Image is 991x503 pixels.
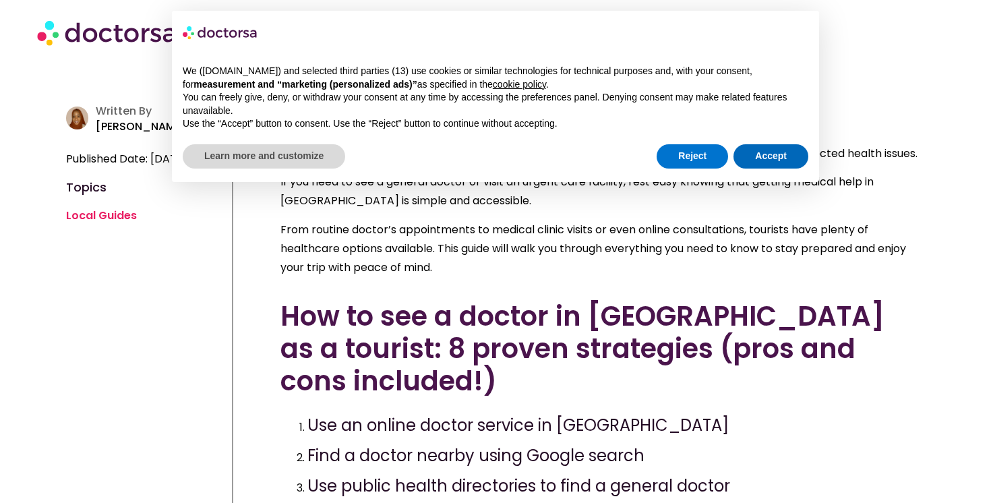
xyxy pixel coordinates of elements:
[66,208,137,223] a: Local Guides
[183,117,808,131] p: Use the “Accept” button to consent. Use the “Reject” button to continue without accepting.
[733,144,808,169] button: Accept
[307,444,644,467] span: Find a doctor nearby using Google search
[193,79,417,90] strong: measurement and “marketing (personalized ads)”
[657,144,728,169] button: Reject
[96,117,225,136] p: [PERSON_NAME], BN
[280,220,918,277] p: From routine doctor’s appointments to medical clinic visits or even online consultations, tourist...
[183,91,808,117] p: You can freely give, deny, or withdraw your consent at any time by accessing the preferences pane...
[96,105,225,117] h4: Written By
[183,22,258,43] img: logo
[66,182,225,193] h4: Topics
[493,79,546,90] a: cookie policy
[66,150,187,169] span: Published Date: [DATE]
[280,300,918,397] h2: How to see a doctor in [GEOGRAPHIC_DATA] as a tourist: 8 proven strategies (pros and cons included!)
[307,475,730,497] span: Use public health directories to find a general doctor
[183,144,345,169] button: Learn more and customize
[183,65,808,91] p: We ([DOMAIN_NAME]) and selected third parties (13) use cookies or similar technologies for techni...
[307,414,729,436] span: Use an online doctor service in [GEOGRAPHIC_DATA]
